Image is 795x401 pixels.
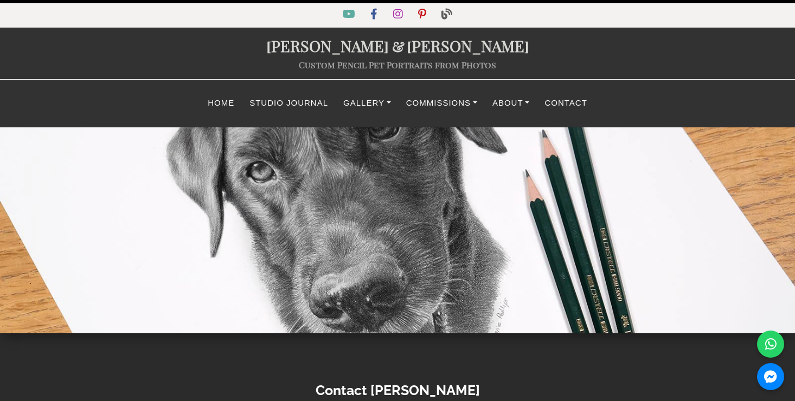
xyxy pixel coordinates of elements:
[242,93,336,114] a: Studio Journal
[336,93,399,114] a: Gallery
[412,10,435,20] a: Pinterest
[266,35,529,56] a: [PERSON_NAME]&[PERSON_NAME]
[387,10,412,20] a: Instagram
[485,93,537,114] a: About
[757,331,784,358] a: WhatsApp
[364,10,386,20] a: Facebook
[336,10,364,20] a: YouTube
[299,59,496,70] a: Custom Pencil Pet Portraits from Photos
[389,35,407,56] span: &
[537,93,594,114] a: Contact
[757,363,784,390] a: Messenger
[200,93,242,114] a: Home
[435,10,459,20] a: Blog
[399,93,485,114] a: Commissions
